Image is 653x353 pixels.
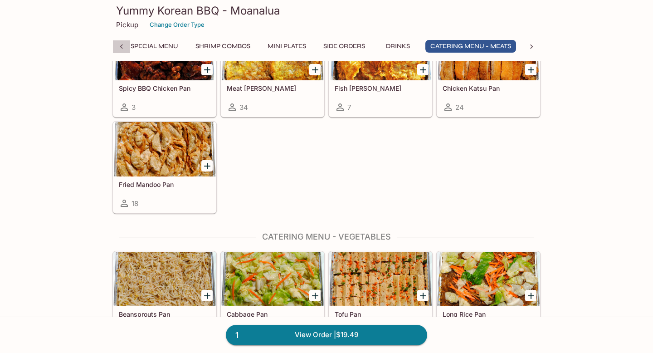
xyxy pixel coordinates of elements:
[146,18,209,32] button: Change Order Type
[329,251,432,343] a: Tofu Pan3
[113,25,216,117] a: Spicy BBQ Chicken Pan3
[437,26,540,80] div: Chicken Katsu Pan
[417,64,429,75] button: Add Fish Jun Pan
[443,310,534,318] h5: Long Rice Pan
[119,310,210,318] h5: Beansprouts Pan
[116,4,537,18] h3: Yummy Korean BBQ - Moanalua
[335,84,426,92] h5: Fish [PERSON_NAME]
[113,252,216,306] div: Beansprouts Pan
[347,103,351,112] span: 7
[221,26,324,80] div: Meat Jun Pan
[525,290,536,301] button: Add Long Rice Pan
[239,103,248,112] span: 34
[329,26,432,80] div: Fish Jun Pan
[113,251,216,343] a: Beansprouts Pan1
[437,25,540,117] a: Chicken Katsu Pan24
[329,25,432,117] a: Fish [PERSON_NAME]7
[437,251,540,343] a: Long Rice Pan17
[132,103,136,112] span: 3
[119,181,210,188] h5: Fried Mandoo Pan
[377,40,418,53] button: Drinks
[112,232,541,242] h4: Catering Menu - Vegetables
[221,25,324,117] a: Meat [PERSON_NAME]34
[437,252,540,306] div: Long Rice Pan
[226,325,427,345] a: 1View Order |$19.49
[335,310,426,318] h5: Tofu Pan
[309,64,321,75] button: Add Meat Jun Pan
[190,40,255,53] button: Shrimp Combos
[116,20,138,29] p: Pickup
[113,26,216,80] div: Spicy BBQ Chicken Pan
[201,160,213,172] button: Add Fried Mandoo Pan
[201,64,213,75] button: Add Spicy BBQ Chicken Pan
[132,199,138,208] span: 18
[425,40,516,53] button: Catering Menu - Meats
[525,64,536,75] button: Add Chicken Katsu Pan
[126,40,183,53] button: Special Menu
[263,40,311,53] button: Mini Plates
[227,84,318,92] h5: Meat [PERSON_NAME]
[417,290,429,301] button: Add Tofu Pan
[455,103,464,112] span: 24
[230,329,244,342] span: 1
[227,310,318,318] h5: Cabbage Pan
[113,122,216,176] div: Fried Mandoo Pan
[221,252,324,306] div: Cabbage Pan
[119,84,210,92] h5: Spicy BBQ Chicken Pan
[221,251,324,343] a: Cabbage Pan5
[443,84,534,92] h5: Chicken Katsu Pan
[329,252,432,306] div: Tofu Pan
[201,290,213,301] button: Add Beansprouts Pan
[113,122,216,213] a: Fried Mandoo Pan18
[318,40,370,53] button: Side Orders
[309,290,321,301] button: Add Cabbage Pan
